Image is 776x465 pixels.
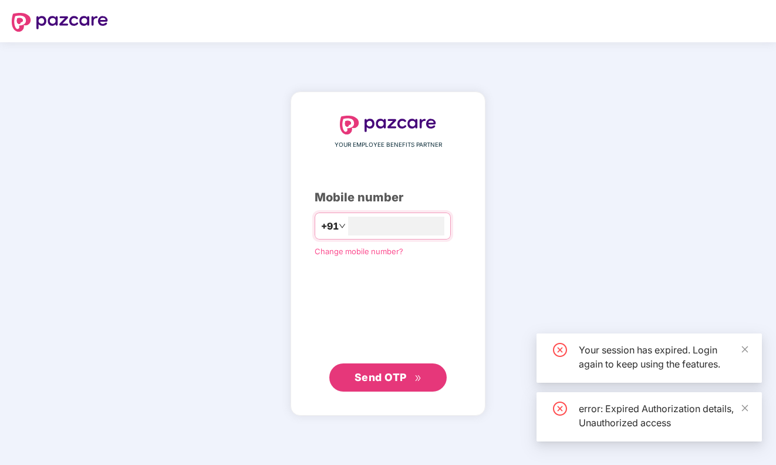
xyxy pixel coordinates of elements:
[340,116,436,134] img: logo
[315,247,403,256] a: Change mobile number?
[329,363,447,392] button: Send OTPdouble-right
[741,345,749,353] span: close
[321,219,339,234] span: +91
[414,375,422,382] span: double-right
[12,13,108,32] img: logo
[553,343,567,357] span: close-circle
[339,223,346,230] span: down
[355,371,407,383] span: Send OTP
[553,402,567,416] span: close-circle
[315,188,461,207] div: Mobile number
[335,140,442,150] span: YOUR EMPLOYEE BENEFITS PARTNER
[579,402,748,430] div: error: Expired Authorization details, Unauthorized access
[741,404,749,412] span: close
[579,343,748,371] div: Your session has expired. Login again to keep using the features.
